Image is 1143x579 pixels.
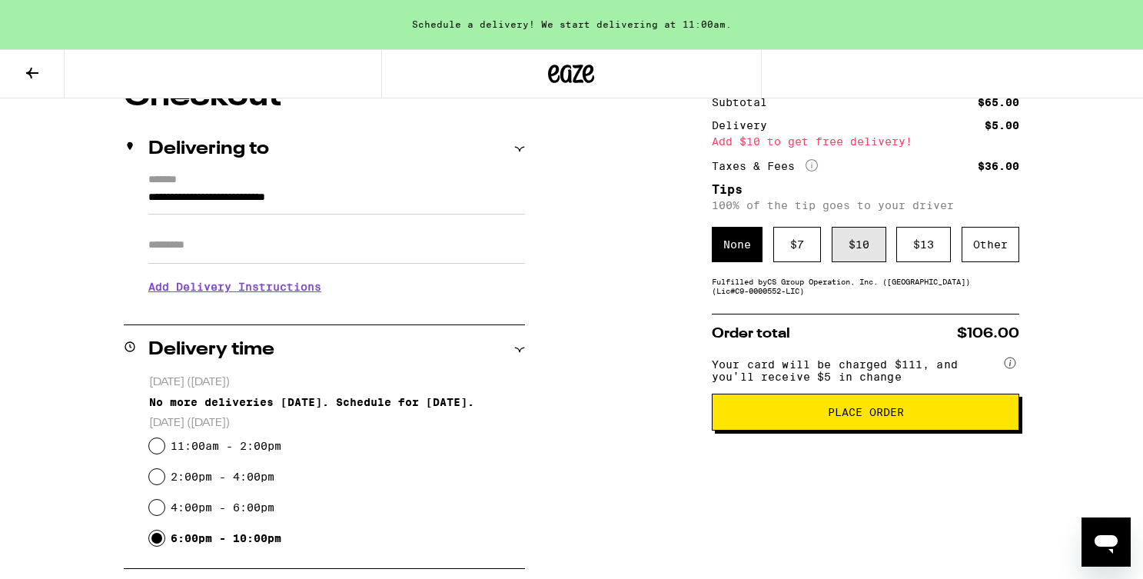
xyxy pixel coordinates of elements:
[149,375,525,390] p: [DATE] ([DATE])
[148,341,274,359] h2: Delivery time
[712,227,763,262] div: None
[1082,517,1131,567] iframe: Button to launch messaging window
[149,396,525,408] div: No more deliveries [DATE]. Schedule for [DATE].
[896,227,951,262] div: $ 13
[957,327,1019,341] span: $106.00
[171,440,281,452] label: 11:00am - 2:00pm
[962,227,1019,262] div: Other
[712,327,790,341] span: Order total
[985,120,1019,131] div: $5.00
[712,199,1019,211] p: 100% of the tip goes to your driver
[712,184,1019,196] h5: Tips
[712,353,1001,383] span: Your card will be charged $111, and you’ll receive $5 in change
[832,227,886,262] div: $ 10
[149,416,525,431] p: [DATE] ([DATE])
[712,277,1019,295] div: Fulfilled by CS Group Operation, Inc. ([GEOGRAPHIC_DATA]) (Lic# C9-0000552-LIC )
[712,136,1019,147] div: Add $10 to get free delivery!
[828,407,904,418] span: Place Order
[978,161,1019,171] div: $36.00
[712,97,778,108] div: Subtotal
[712,159,818,173] div: Taxes & Fees
[171,471,274,483] label: 2:00pm - 4:00pm
[171,501,274,514] label: 4:00pm - 6:00pm
[978,97,1019,108] div: $65.00
[148,304,525,317] p: We'll contact you at [PHONE_NUMBER] when we arrive
[773,227,821,262] div: $ 7
[712,394,1019,431] button: Place Order
[171,532,281,544] label: 6:00pm - 10:00pm
[148,140,269,158] h2: Delivering to
[712,120,778,131] div: Delivery
[148,269,525,304] h3: Add Delivery Instructions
